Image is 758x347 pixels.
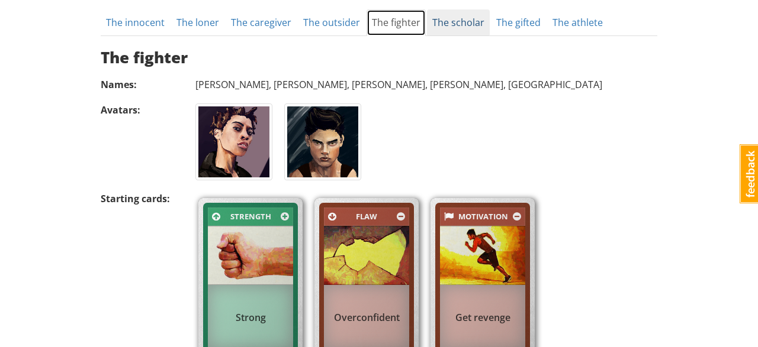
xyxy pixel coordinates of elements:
img: A person sprints as fast as they can. [440,226,525,286]
div: Strong [208,304,293,330]
div: Avatars: [101,103,189,117]
h3: The fighter [101,49,657,66]
a: The caregiver [226,9,297,36]
img: A clenched fist. [208,226,293,286]
img: A young man of mixed race with dark wavy hair. [287,106,358,177]
a: The athlete [547,9,608,36]
a: The fighter [367,9,426,36]
div: [PERSON_NAME], [PERSON_NAME], [PERSON_NAME], [PERSON_NAME], [GEOGRAPHIC_DATA] [195,78,657,92]
div: Starting cards: [101,192,189,206]
div: Overconfident [324,304,409,330]
div: Flaw [339,210,394,223]
a: The scholar [427,9,490,36]
div: Motivation [456,210,510,223]
img: Shard of broken glass. [324,226,409,286]
a: The gifted [491,9,546,36]
img: A young black woman with short dreadlocks. [198,106,269,177]
div: Get revenge [440,304,525,330]
div: Names: [101,78,189,92]
a: The outsider [298,9,365,36]
a: The loner [171,9,224,36]
a: The innocent [101,9,170,36]
div: Strength [223,210,278,223]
